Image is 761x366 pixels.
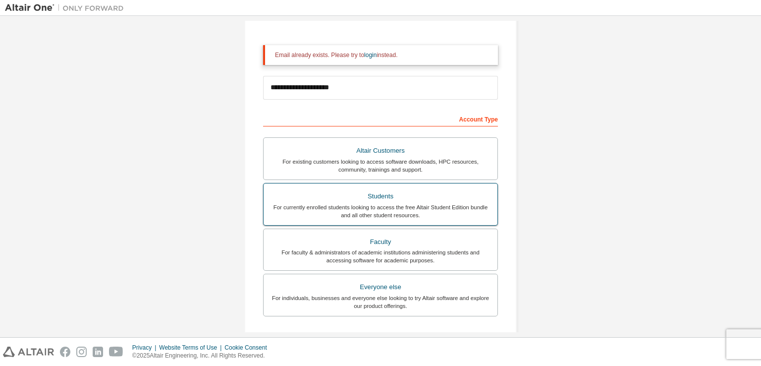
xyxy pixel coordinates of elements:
[270,189,491,203] div: Students
[270,294,491,310] div: For individuals, businesses and everyone else looking to try Altair software and explore our prod...
[224,344,272,352] div: Cookie Consent
[270,158,491,174] div: For existing customers looking to access software downloads, HPC resources, community, trainings ...
[270,235,491,249] div: Faculty
[60,347,70,357] img: facebook.svg
[132,352,273,360] p: © 2025 Altair Engineering, Inc. All Rights Reserved.
[270,248,491,264] div: For faculty & administrators of academic institutions administering students and accessing softwa...
[263,111,498,126] div: Account Type
[3,347,54,357] img: altair_logo.svg
[93,347,103,357] img: linkedin.svg
[275,51,490,59] div: Email already exists. Please try to instead.
[109,347,123,357] img: youtube.svg
[263,331,498,347] div: Your Profile
[132,344,159,352] div: Privacy
[5,3,129,13] img: Altair One
[159,344,224,352] div: Website Terms of Use
[364,52,377,59] a: login
[270,144,491,158] div: Altair Customers
[270,203,491,219] div: For currently enrolled students looking to access the free Altair Student Edition bundle and all ...
[270,280,491,294] div: Everyone else
[76,347,87,357] img: instagram.svg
